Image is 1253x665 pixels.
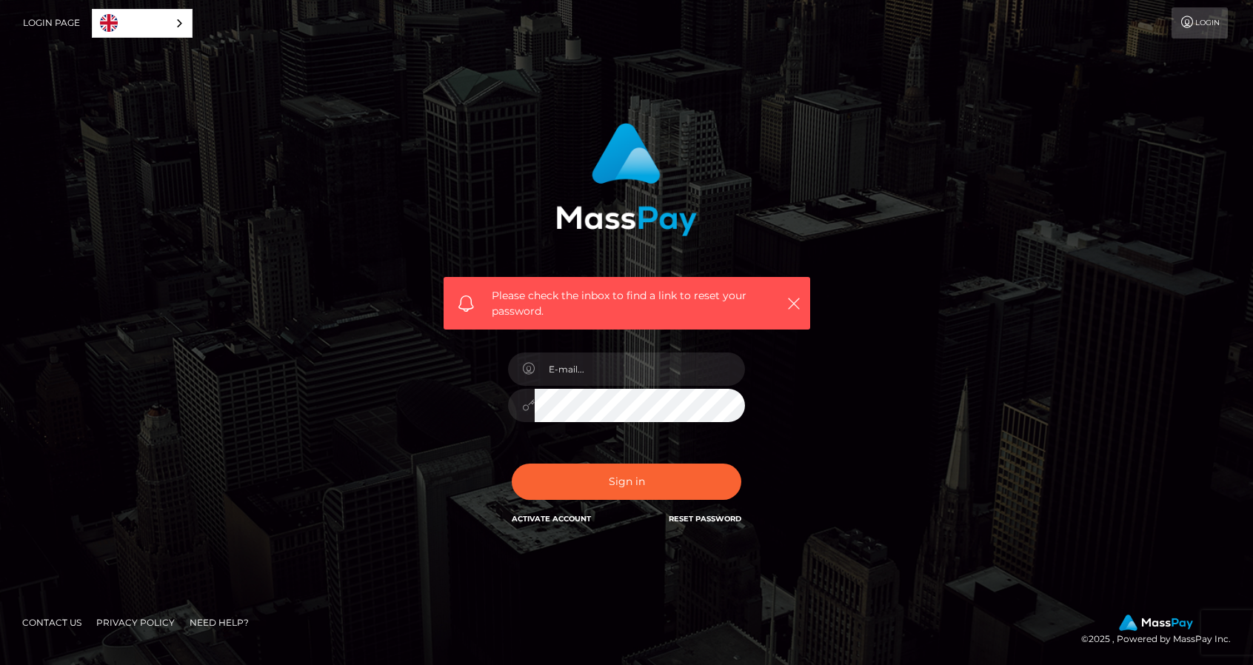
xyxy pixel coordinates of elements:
[1081,615,1242,647] div: © 2025 , Powered by MassPay Inc.
[1172,7,1228,39] a: Login
[90,611,181,634] a: Privacy Policy
[16,611,87,634] a: Contact Us
[535,352,745,386] input: E-mail...
[184,611,255,634] a: Need Help?
[512,464,741,500] button: Sign in
[492,288,762,319] span: Please check the inbox to find a link to reset your password.
[23,7,80,39] a: Login Page
[1119,615,1193,631] img: MassPay
[92,9,193,38] aside: Language selected: English
[556,123,697,236] img: MassPay Login
[92,9,193,38] div: Language
[93,10,192,37] a: English
[512,514,591,524] a: Activate Account
[669,514,741,524] a: Reset Password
